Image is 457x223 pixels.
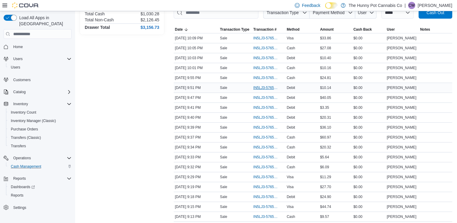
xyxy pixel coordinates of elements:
span: Inventory Manager (Classic) [11,118,56,123]
div: [DATE] 9:51 PM [174,84,219,91]
p: Sale [220,145,227,150]
span: Debit [287,95,295,100]
span: Purchase Orders [11,127,38,132]
span: IN5LJ3-5765244 [253,194,278,199]
span: $6.09 [320,165,329,170]
a: Purchase Orders [8,126,41,133]
span: $36.10 [320,125,331,130]
a: Customers [11,76,33,84]
span: [PERSON_NAME] [387,105,416,110]
button: Cash Management [6,162,74,171]
button: Transaction Type [219,26,252,33]
span: Transfers [11,144,26,148]
span: $24.90 [320,194,331,199]
button: IN5LJ3-5765357 [253,154,284,161]
div: $0.00 [352,44,385,52]
span: IN5LJ3-5765266 [253,185,278,189]
span: Users [8,64,72,71]
p: Sale [220,135,227,140]
span: Operations [11,154,72,162]
div: [DATE] 9:39 PM [174,124,219,131]
span: Reports [8,192,72,199]
button: User [385,26,419,33]
button: Reports [11,175,28,182]
span: IN5LJ3-5765522 [253,85,278,90]
input: Dark Mode [325,2,338,9]
span: Debit [287,125,295,130]
span: Transaction Type [220,27,249,32]
p: Sale [220,175,227,179]
span: Visa [287,175,294,179]
span: Cash [287,66,295,70]
h4: $3,156.73 [141,25,159,30]
span: Cash [287,75,295,80]
span: Payment Method [313,10,345,15]
span: $60.97 [320,135,331,140]
button: IN5LJ3-5765522 [253,84,284,91]
button: IN5LJ3-5765638 [253,44,284,52]
p: [PERSON_NAME] [418,2,452,9]
span: [PERSON_NAME] [387,194,416,199]
span: Operations [13,156,31,160]
span: Debit [287,194,295,199]
div: [DATE] 10:09 PM [174,35,219,42]
div: [DATE] 10:01 PM [174,64,219,72]
div: [DATE] 9:37 PM [174,134,219,141]
a: Inventory Count [8,109,39,116]
span: Visa [287,185,294,189]
span: Debit [287,155,295,160]
a: Transfers (Classic) [8,134,43,141]
span: Dashboards [8,183,72,191]
span: Cash Management [8,163,72,170]
div: [DATE] 9:47 PM [174,94,219,101]
h6: Total Cash [85,11,105,16]
div: [DATE] 9:29 PM [174,173,219,181]
span: Transfers (Classic) [8,134,72,141]
span: IN5LJ3-5765357 [253,155,278,160]
span: IN5LJ3-5765598 [253,66,278,70]
span: [PERSON_NAME] [387,204,416,209]
span: $10.16 [320,66,331,70]
button: Catalog [1,88,74,96]
div: $0.00 [352,203,385,210]
a: Cash Management [8,163,44,170]
div: $0.00 [352,94,385,101]
button: Transaction # [252,26,285,33]
div: $0.00 [352,193,385,200]
span: Notes [420,27,430,32]
button: IN5LJ3-5765621 [253,54,284,62]
span: Cash Back [353,27,372,32]
div: [DATE] 9:32 PM [174,163,219,171]
span: Transfers [8,142,72,150]
div: [DATE] 9:19 PM [174,183,219,191]
span: Cash Out [426,10,444,16]
button: Catalog [11,88,28,96]
div: [DATE] 9:34 PM [174,144,219,151]
a: Transfers [8,142,28,150]
span: Catalog [11,88,72,96]
span: [PERSON_NAME] [387,175,416,179]
button: IN5LJ3-5765197 [253,213,284,220]
button: Date [174,26,219,33]
span: Amount [320,27,334,32]
span: $11.29 [320,175,331,179]
span: IN5LJ3-5765338 [253,175,278,179]
span: IN5LJ3-5765396 [253,135,278,140]
button: Operations [1,154,74,162]
a: Inventory Manager (Classic) [8,117,58,124]
button: Method [285,26,319,33]
p: Sale [220,46,227,50]
a: Dashboards [6,183,74,191]
div: $0.00 [352,183,385,191]
span: IN5LJ3-5765638 [253,46,278,50]
span: Inventory Count [11,110,36,115]
button: Reports [6,191,74,200]
a: Users [8,64,23,71]
span: Settings [13,205,26,210]
span: Feedback [302,2,320,8]
div: $0.00 [352,74,385,81]
span: User [387,27,395,32]
span: Transfers (Classic) [11,135,41,140]
span: $27.70 [320,185,331,189]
